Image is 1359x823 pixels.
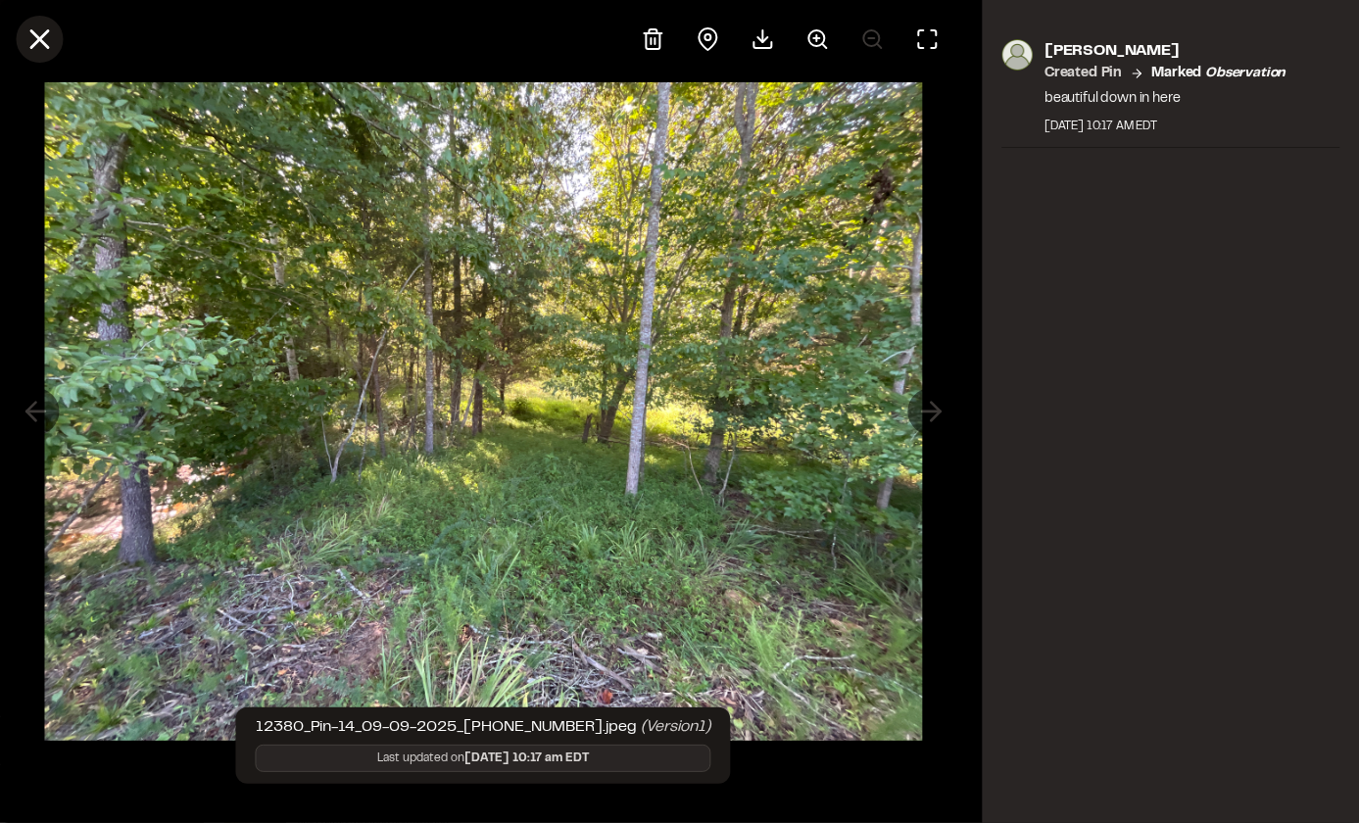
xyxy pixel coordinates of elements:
p: Created Pin [1044,63,1122,84]
button: Zoom in [794,16,841,63]
em: observation [1205,68,1286,79]
button: Toggle Fullscreen [903,16,950,63]
img: file [44,63,922,760]
button: Close modal [16,16,63,63]
p: [PERSON_NAME] [1044,39,1286,63]
p: beautiful down in here [1044,88,1286,110]
div: View pin on map [684,16,731,63]
div: [DATE] 10:17 AM EDT [1044,118,1286,135]
img: photo [1001,39,1033,71]
p: Marked [1151,63,1286,84]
